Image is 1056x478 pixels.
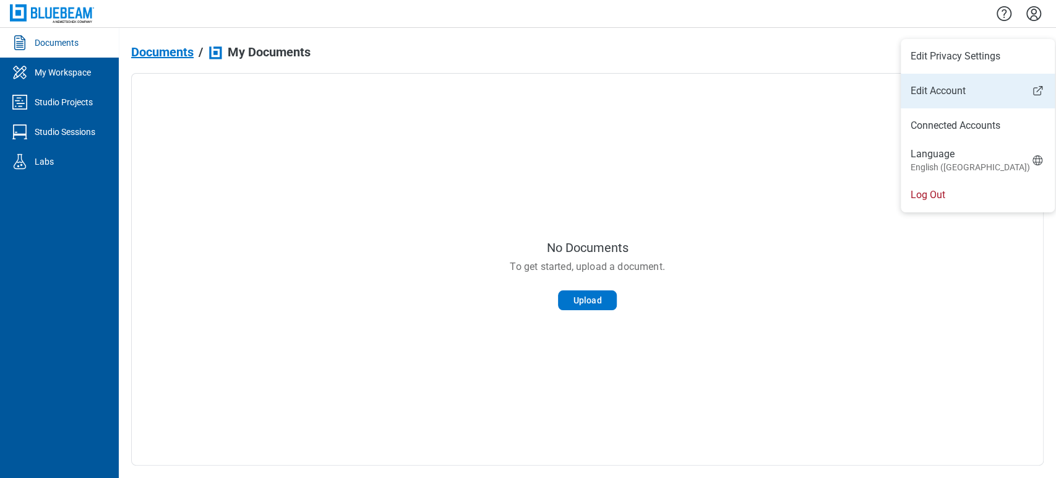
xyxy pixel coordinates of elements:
div: Language [911,147,1030,173]
p: To get started, upload a document. [510,260,664,274]
button: Settings [1024,3,1044,24]
span: My Documents [228,45,311,59]
a: Connected Accounts [911,118,1045,133]
img: Bluebeam, Inc. [10,4,94,22]
a: Edit Account [901,84,1055,98]
div: My Workspace [35,66,91,79]
div: Studio Sessions [35,126,95,138]
svg: Documents [10,33,30,53]
p: No Documents [547,241,629,254]
svg: My Workspace [10,63,30,82]
li: Log Out [901,178,1055,212]
small: English ([GEOGRAPHIC_DATA]) [911,161,1030,173]
div: Labs [35,155,54,168]
svg: Labs [10,152,30,172]
div: Studio Projects [35,96,93,108]
ul: Menu [901,39,1055,212]
svg: Studio Sessions [10,122,30,142]
button: Upload [558,290,617,310]
div: / [199,45,203,59]
div: Documents [35,37,79,49]
li: Edit Privacy Settings [901,39,1055,74]
span: Documents [131,45,194,59]
svg: Studio Projects [10,92,30,112]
